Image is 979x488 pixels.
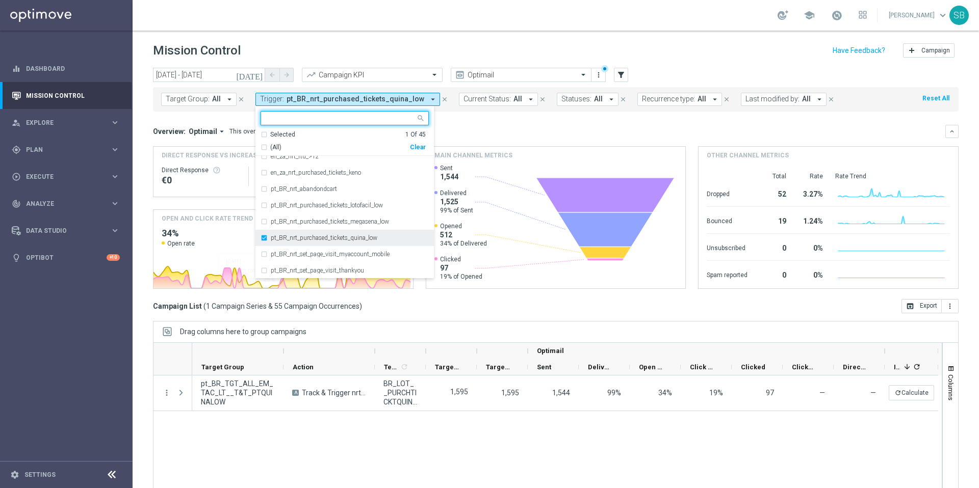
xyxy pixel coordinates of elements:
span: 1,544 [440,172,458,181]
span: Open Rate [639,363,663,371]
button: Data Studio keyboard_arrow_right [11,227,120,235]
ng-select: Campaign KPI [302,68,443,82]
span: Last modified by: [745,95,800,103]
button: more_vert [942,299,959,313]
span: — [819,389,825,397]
div: gps_fixed Plan keyboard_arrow_right [11,146,120,154]
i: keyboard_arrow_right [110,172,120,181]
i: add [908,46,916,55]
span: Targeted Responders [486,363,510,371]
div: Dropped [707,185,748,201]
i: settings [10,470,19,479]
i: [DATE] [236,70,264,79]
i: close [620,96,627,103]
div: Explore [12,118,110,127]
span: (All) [270,143,281,152]
div: Rate [798,172,823,180]
div: en_za_nrt_purchased_tickets_keno [261,165,429,181]
div: pt_BR_nrt_set_page_visit_thankyou [261,262,429,279]
div: Data Studio [12,226,110,235]
span: Data Studio [26,228,110,234]
i: arrow_drop_down [815,95,824,104]
div: Unsubscribed [707,239,748,255]
div: Selected [270,130,295,139]
div: Direct Response [162,166,240,174]
span: 1,595 [501,389,519,397]
ng-dropdown-panel: Options list [255,130,434,279]
span: Execute [26,174,110,180]
h1: Mission Control [153,43,241,58]
i: equalizer [12,64,21,73]
button: arrow_back [265,68,279,82]
div: Total [760,172,786,180]
i: refresh [913,363,921,371]
span: Explore [26,120,110,126]
input: Select date range [153,68,265,82]
div: pt_BR_nrt_purchased_tickets_lotofacil_low [261,197,429,213]
span: Trigger: [260,95,284,103]
span: Statuses: [561,95,591,103]
span: Plan [26,147,110,153]
i: refresh [894,389,901,396]
button: add Campaign [903,43,955,58]
span: Direct Response - Total KPI [843,363,867,371]
i: arrow_drop_down [526,95,535,104]
div: en_za_nrt_ftd_>12 [261,148,429,165]
div: Bounced [707,212,748,228]
label: pt_BR_nrt_set_page_visit_thankyou [271,267,364,274]
span: A [292,390,299,396]
span: school [804,10,815,21]
div: Plan [12,145,110,154]
div: Mission Control [11,92,120,100]
span: Calculate column [911,361,921,372]
div: SB [949,6,969,25]
i: close [539,96,546,103]
ng-select: pt_BR_nrt_purchased_tickets_quina_low [255,111,434,279]
div: Execute [12,172,110,181]
span: Analyze [26,201,110,207]
div: Rate Trend [835,172,950,180]
span: Current Status: [463,95,511,103]
input: Have Feedback? [833,47,885,54]
label: en_za_nrt_ftd_>12 [271,153,319,159]
span: pt_BR_TGT_ALL_EM_TAC_LT__T&T_PTQUINALOW [201,379,275,406]
label: en_za_nrt_purchased_tickets_keno [271,170,361,176]
i: arrow_drop_down [217,127,226,136]
button: Reset All [921,93,950,104]
i: filter_alt [616,70,626,79]
span: 97 [766,389,774,397]
button: play_circle_outline Execute keyboard_arrow_right [11,173,120,181]
button: close [827,94,836,105]
button: track_changes Analyze keyboard_arrow_right [11,200,120,208]
i: more_vert [162,388,171,397]
a: [PERSON_NAME]keyboard_arrow_down [888,8,949,23]
span: Calculate column [399,361,408,372]
button: close [722,94,731,105]
h2: 34% [162,227,275,239]
span: 1,544 [552,389,570,397]
i: arrow_back [269,71,276,78]
i: play_circle_outline [12,172,21,181]
span: 1 Campaign Series & 55 Campaign Occurrences [206,302,359,311]
span: Open rate [167,239,195,248]
span: Track & Trigger nrt_purchased_tickets [302,388,366,397]
button: more_vert [594,69,604,81]
i: close [723,96,730,103]
span: Recurrence type: [642,95,695,103]
i: keyboard_arrow_right [110,118,120,127]
span: Sent [440,164,458,172]
span: keyboard_arrow_down [937,10,948,21]
a: Settings [24,472,56,478]
span: All [212,95,221,103]
span: Columns [947,374,955,400]
span: Click Rate [690,363,714,371]
button: Recurrence type: All arrow_drop_down [637,93,722,106]
span: Target Group [201,363,244,371]
span: 19% of Opened [440,273,482,281]
div: 1 Of 45 [405,130,426,139]
span: Clicked [440,255,482,263]
div: lightbulb Optibot +10 [11,254,120,262]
